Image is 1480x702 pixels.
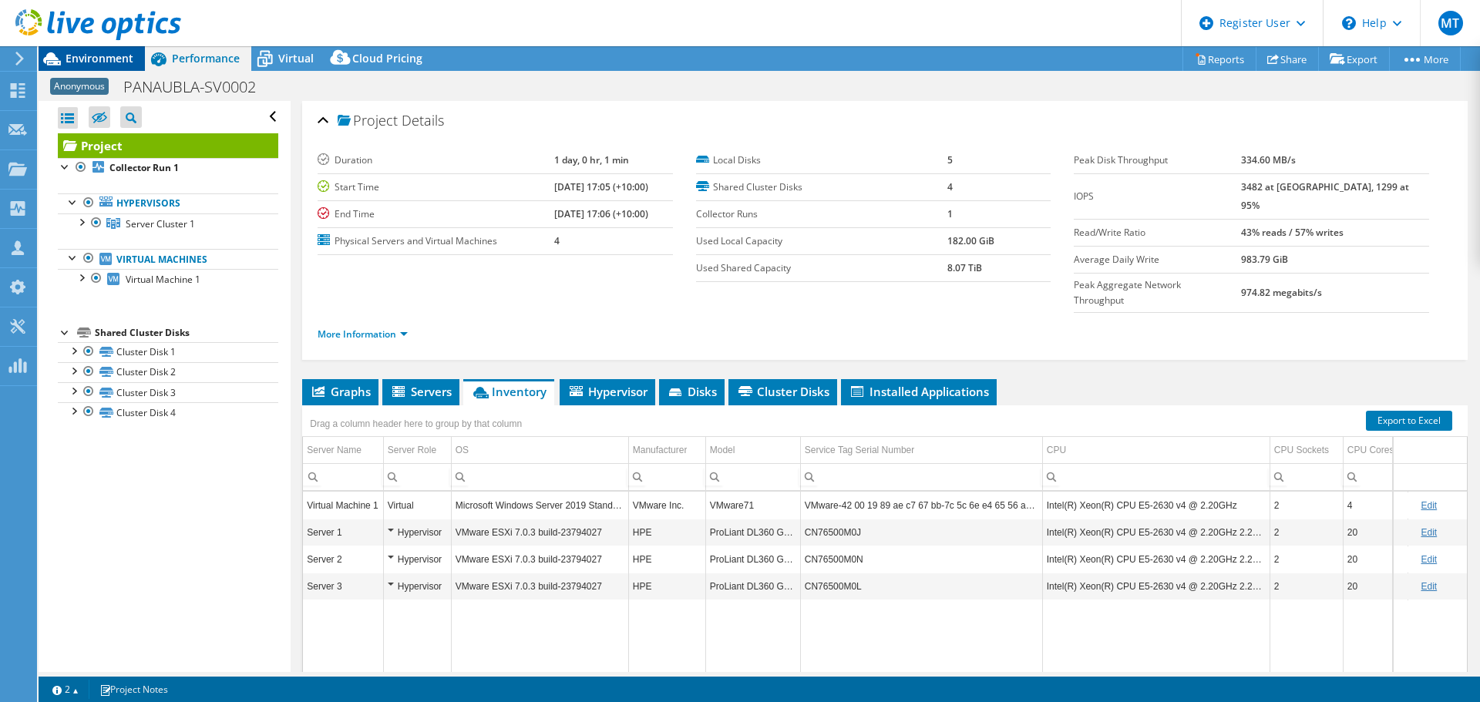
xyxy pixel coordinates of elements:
[705,546,800,573] td: Column Model, Value ProLiant DL360 Gen9
[800,437,1042,464] td: Service Tag Serial Number Column
[95,324,278,342] div: Shared Cluster Disks
[1042,519,1270,546] td: Column CPU, Value Intel(R) Xeon(R) CPU E5-2630 v4 @ 2.20GHz 2.20 GHz
[451,437,628,464] td: OS Column
[1343,437,1408,464] td: CPU Cores Column
[318,207,554,222] label: End Time
[1270,519,1343,546] td: Column CPU Sockets, Value 2
[800,519,1042,546] td: Column Service Tag Serial Number, Value CN76500M0J
[800,492,1042,519] td: Column Service Tag Serial Number, Value VMware-42 00 19 89 ae c7 67 bb-7c 5c 6e e4 65 56 a8 c0
[471,384,547,399] span: Inventory
[1241,153,1296,166] b: 334.60 MB/s
[388,441,436,459] div: Server Role
[172,51,240,65] span: Performance
[705,437,800,464] td: Model Column
[947,234,994,247] b: 182.00 GiB
[1421,581,1437,592] a: Edit
[1389,47,1461,71] a: More
[633,441,688,459] div: Manufacturer
[628,492,705,519] td: Column Manufacturer, Value VMware Inc.
[705,573,800,600] td: Column Model, Value ProLiant DL360 Gen9
[628,463,705,490] td: Column Manufacturer, Filter cell
[1318,47,1390,71] a: Export
[947,207,953,220] b: 1
[126,217,195,230] span: Server Cluster 1
[303,546,383,573] td: Column Server Name, Value Server 2
[705,463,800,490] td: Column Model, Filter cell
[383,463,451,490] td: Column Server Role, Filter cell
[58,133,278,158] a: Project
[388,550,447,569] div: Hypervisor
[800,546,1042,573] td: Column Service Tag Serial Number, Value CN76500M0N
[1241,253,1288,266] b: 983.79 GiB
[388,577,447,596] div: Hypervisor
[800,573,1042,600] td: Column Service Tag Serial Number, Value CN76500M0L
[402,111,444,129] span: Details
[1074,225,1240,240] label: Read/Write Ratio
[696,180,947,195] label: Shared Cluster Disks
[1270,492,1343,519] td: Column CPU Sockets, Value 2
[1438,11,1463,35] span: MT
[318,233,554,249] label: Physical Servers and Virtual Machines
[628,546,705,573] td: Column Manufacturer, Value HPE
[89,680,179,699] a: Project Notes
[1074,277,1240,308] label: Peak Aggregate Network Throughput
[388,523,447,542] div: Hypervisor
[383,437,451,464] td: Server Role Column
[1343,492,1408,519] td: Column CPU Cores, Value 4
[318,153,554,168] label: Duration
[306,413,526,435] div: Drag a column header here to group by that column
[1042,546,1270,573] td: Column CPU, Value Intel(R) Xeon(R) CPU E5-2630 v4 @ 2.20GHz 2.20 GHz
[58,382,278,402] a: Cluster Disk 3
[710,441,735,459] div: Model
[1421,527,1437,538] a: Edit
[388,496,447,515] div: Virtual
[705,492,800,519] td: Column Model, Value VMware71
[667,384,717,399] span: Disks
[1343,519,1408,546] td: Column CPU Cores, Value 20
[58,269,278,289] a: Virtual Machine 1
[303,573,383,600] td: Column Server Name, Value Server 3
[58,193,278,213] a: Hypervisors
[1342,16,1356,30] svg: \n
[628,519,705,546] td: Column Manufacturer, Value HPE
[628,573,705,600] td: Column Manufacturer, Value HPE
[696,233,947,249] label: Used Local Capacity
[1274,441,1329,459] div: CPU Sockets
[1256,47,1319,71] a: Share
[1042,492,1270,519] td: Column CPU, Value Intel(R) Xeon(R) CPU E5-2630 v4 @ 2.20GHz
[116,79,280,96] h1: PANAUBLA-SV0002
[554,180,648,193] b: [DATE] 17:05 (+10:00)
[58,402,278,422] a: Cluster Disk 4
[696,207,947,222] label: Collector Runs
[303,437,383,464] td: Server Name Column
[1421,500,1437,511] a: Edit
[1074,252,1240,267] label: Average Daily Write
[303,463,383,490] td: Column Server Name, Filter cell
[805,441,915,459] div: Service Tag Serial Number
[1241,226,1344,239] b: 43% reads / 57% writes
[1343,546,1408,573] td: Column CPU Cores, Value 20
[1241,180,1409,212] b: 3482 at [GEOGRAPHIC_DATA], 1299 at 95%
[58,213,278,233] a: Server Cluster 1
[1366,411,1452,431] a: Export to Excel
[66,51,133,65] span: Environment
[1241,286,1322,299] b: 974.82 megabits/s
[58,249,278,269] a: Virtual Machines
[58,362,278,382] a: Cluster Disk 2
[451,573,628,600] td: Column OS, Value VMware ESXi 7.0.3 build-23794027
[318,327,408,341] a: More Information
[58,158,278,178] a: Collector Run 1
[451,492,628,519] td: Column OS, Value Microsoft Windows Server 2019 Standard
[554,207,648,220] b: [DATE] 17:06 (+10:00)
[451,519,628,546] td: Column OS, Value VMware ESXi 7.0.3 build-23794027
[1343,463,1408,490] td: Column CPU Cores, Filter cell
[451,463,628,490] td: Column OS, Filter cell
[1270,546,1343,573] td: Column CPU Sockets, Value 2
[451,546,628,573] td: Column OS, Value VMware ESXi 7.0.3 build-23794027
[383,546,451,573] td: Column Server Role, Value Hypervisor
[126,273,200,286] span: Virtual Machine 1
[1042,463,1270,490] td: Column CPU, Filter cell
[278,51,314,65] span: Virtual
[352,51,422,65] span: Cloud Pricing
[383,519,451,546] td: Column Server Role, Value Hypervisor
